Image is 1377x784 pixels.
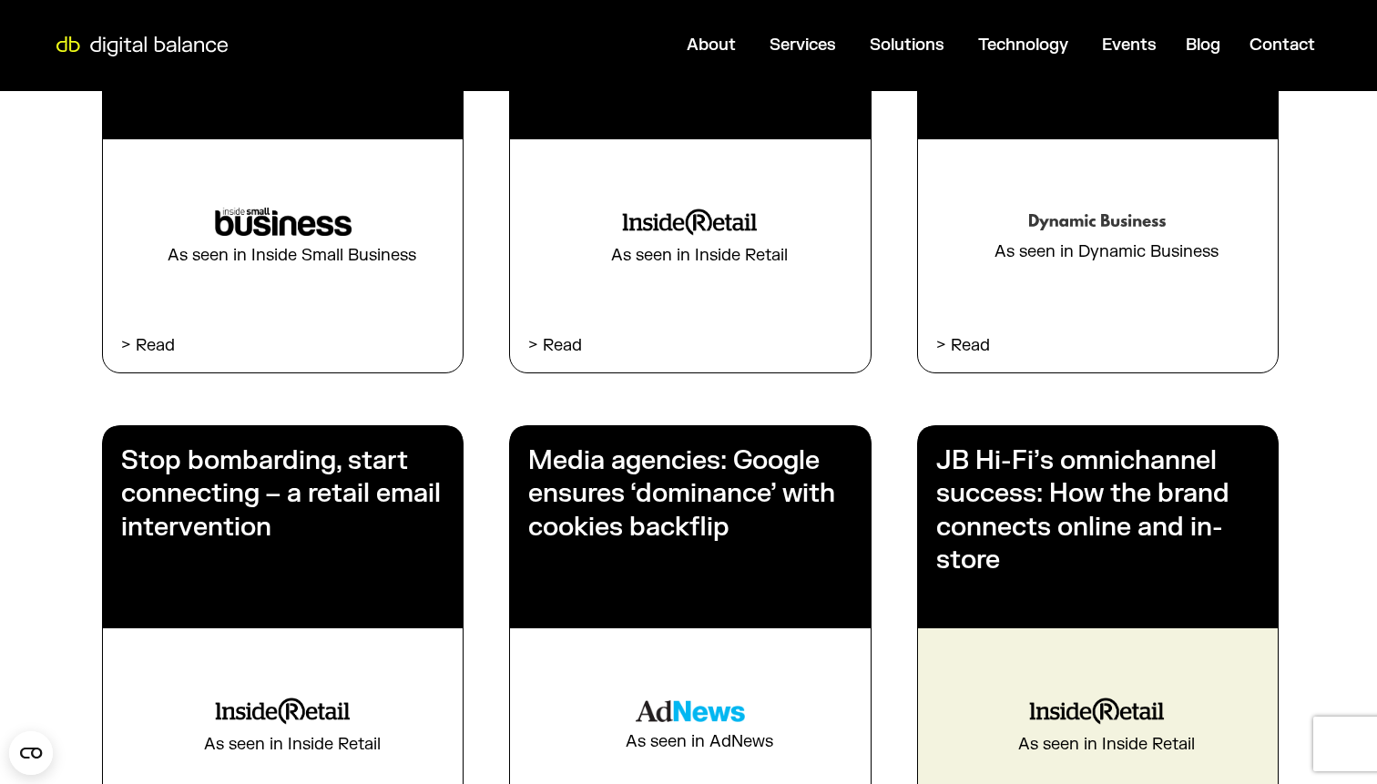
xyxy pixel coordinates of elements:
[936,335,1260,356] p: > Read
[528,444,852,544] h3: Media agencies: Google ensures ‘dominance’ with cookies backflip
[121,444,444,544] h3: Stop bombarding, start connecting – a retail email intervention
[240,27,1330,63] div: Menu Toggle
[770,35,836,56] a: Services
[1000,725,1195,755] div: As seen in Inside Retail
[46,36,239,56] img: Digital Balance logo
[186,725,381,755] div: As seen in Inside Retail
[976,232,1219,262] div: As seen in Dynamic Business
[1249,35,1315,56] a: Contact
[9,731,53,775] button: Open CMP widget
[121,335,444,356] p: > Read
[1102,35,1157,56] a: Events
[240,27,1330,63] nav: Menu
[978,35,1068,56] a: Technology
[870,35,944,56] a: Solutions
[1186,35,1220,56] a: Blog
[936,444,1260,577] h3: JB Hi-Fi’s omnichannel success: How the brand connects online and in-store
[687,35,736,56] a: About
[528,335,852,356] p: > Read
[149,236,416,266] div: As seen in Inside Small Business
[593,236,788,266] div: As seen in Inside Retail
[607,722,773,752] div: As seen in AdNews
